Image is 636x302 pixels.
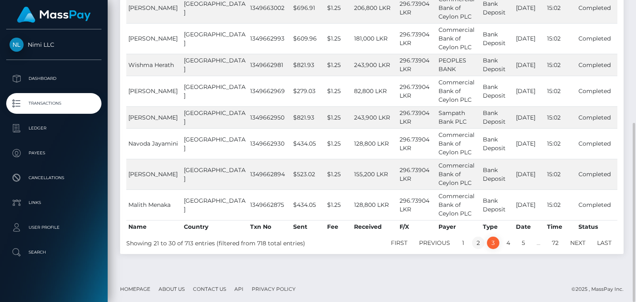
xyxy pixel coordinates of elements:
td: [DATE] [514,189,545,220]
td: [GEOGRAPHIC_DATA] [182,76,248,106]
td: Bank Deposit [481,76,514,106]
a: First [386,237,412,249]
div: © 2025 , MassPay Inc. [571,285,630,294]
th: Time [545,220,576,233]
td: 296.73904 LKR [397,159,436,189]
td: [DATE] [514,76,545,106]
td: $821.93 [291,106,325,128]
td: 155,200 LKR [352,159,397,189]
td: [GEOGRAPHIC_DATA] [182,106,248,128]
td: Completed [576,23,617,54]
th: Received [352,220,397,233]
td: 296.73904 LKR [397,189,436,220]
a: Dashboard [6,68,101,89]
td: 15:02 [545,128,576,159]
a: Payees [6,143,101,163]
td: 1349662875 [248,189,291,220]
div: Showing 21 to 30 of 713 entries (filtered from 718 total entries) [126,236,324,248]
a: Search [6,242,101,263]
td: [DATE] [514,54,545,76]
a: 3 [487,237,499,249]
td: 296.73904 LKR [397,128,436,159]
td: $279.03 [291,76,325,106]
th: Sent [291,220,325,233]
span: Navoda Jayamini [128,140,178,147]
td: $1.25 [325,106,352,128]
td: [GEOGRAPHIC_DATA] [182,54,248,76]
td: Completed [576,54,617,76]
td: [GEOGRAPHIC_DATA] [182,23,248,54]
td: $1.25 [325,159,352,189]
td: Completed [576,106,617,128]
a: Last [593,237,616,249]
td: 128,800 LKR [352,189,397,220]
p: Search [10,246,98,259]
td: 15:02 [545,54,576,76]
td: [DATE] [514,128,545,159]
td: 1349662950 [248,106,291,128]
td: [DATE] [514,106,545,128]
td: Bank Deposit [481,189,514,220]
td: $1.25 [325,76,352,106]
th: Payer [436,220,481,233]
span: Commercial Bank of Ceylon PLC [438,26,475,51]
a: Contact Us [190,283,229,295]
a: Next [566,237,590,249]
td: 1349662993 [248,23,291,54]
a: Ledger [6,118,101,139]
span: Commercial Bank of Ceylon PLC [438,131,475,156]
td: $434.05 [291,189,325,220]
td: $1.25 [325,54,352,76]
td: 15:02 [545,106,576,128]
p: Dashboard [10,72,98,85]
span: Wishma Herath [128,61,174,69]
a: Transactions [6,93,101,114]
td: $1.25 [325,23,352,54]
p: Links [10,197,98,209]
a: API [231,283,247,295]
a: Homepage [117,283,154,295]
td: 82,800 LKR [352,76,397,106]
td: Bank Deposit [481,54,514,76]
td: 15:02 [545,189,576,220]
td: $1.25 [325,189,352,220]
td: Bank Deposit [481,106,514,128]
p: Ledger [10,122,98,134]
span: [PERSON_NAME] [128,170,178,178]
td: Bank Deposit [481,23,514,54]
td: Completed [576,76,617,106]
td: Completed [576,159,617,189]
td: 296.73904 LKR [397,54,436,76]
img: Nimi LLC [10,38,24,52]
img: MassPay Logo [17,7,91,23]
span: [PERSON_NAME] [128,35,178,42]
p: User Profile [10,221,98,234]
a: User Profile [6,217,101,238]
td: 296.73904 LKR [397,106,436,128]
th: Name [126,220,182,233]
td: 296.73904 LKR [397,23,436,54]
a: Cancellations [6,168,101,188]
span: Malith Menaka [128,201,171,209]
td: Completed [576,128,617,159]
span: Commercial Bank of Ceylon PLC [438,192,475,217]
span: Nimi LLC [6,41,101,48]
th: Txn No [248,220,291,233]
a: About Us [155,283,188,295]
a: 72 [547,237,563,249]
td: $821.93 [291,54,325,76]
td: Completed [576,189,617,220]
span: [PERSON_NAME] [128,114,178,121]
th: Country [182,220,248,233]
span: Commercial Bank of Ceylon PLC [438,79,475,103]
th: Fee [325,220,352,233]
td: 181,000 LKR [352,23,397,54]
td: Bank Deposit [481,159,514,189]
td: [GEOGRAPHIC_DATA] [182,159,248,189]
td: [GEOGRAPHIC_DATA] [182,128,248,159]
a: 2 [472,237,484,249]
td: $609.96 [291,23,325,54]
th: Date [514,220,545,233]
a: Previous [414,237,455,249]
td: [GEOGRAPHIC_DATA] [182,189,248,220]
